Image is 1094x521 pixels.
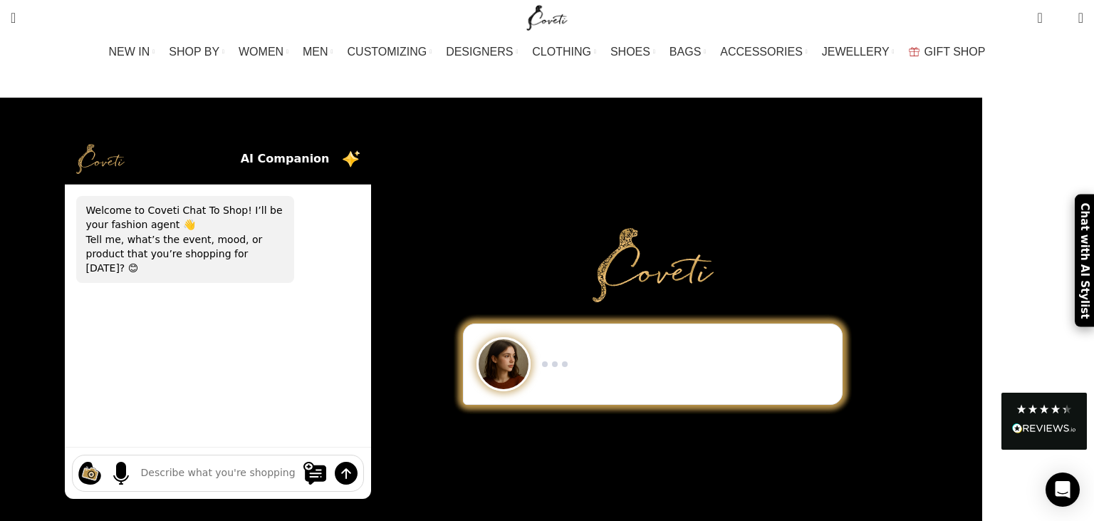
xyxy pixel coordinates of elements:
[4,38,1090,66] div: Main navigation
[670,45,701,58] span: BAGS
[1012,423,1076,433] img: REVIEWS.io
[453,324,853,405] div: Chat to Shop demo
[1016,403,1073,415] div: 4.28 Stars
[720,38,808,66] a: ACCESSORIES
[822,38,895,66] a: JEWELLERY
[239,38,288,66] a: WOMEN
[169,38,224,66] a: SHOP BY
[909,38,986,66] a: GIFT SHOP
[348,45,427,58] span: CUSTOMIZING
[109,38,155,66] a: NEW IN
[1056,14,1067,25] span: 0
[532,45,591,58] span: CLOTHING
[446,38,518,66] a: DESIGNERS
[532,38,596,66] a: CLOTHING
[720,45,803,58] span: ACCESSORIES
[1030,4,1049,32] a: 0
[4,4,23,32] a: Search
[109,45,150,58] span: NEW IN
[1038,7,1049,18] span: 0
[1053,4,1068,32] div: My Wishlist
[303,38,333,66] a: MEN
[303,45,328,58] span: MEN
[924,45,986,58] span: GIFT SHOP
[1001,393,1087,450] div: Read All Reviews
[610,38,655,66] a: SHOES
[1046,473,1080,507] div: Open Intercom Messenger
[593,228,714,302] img: Primary Gold
[610,45,650,58] span: SHOES
[822,45,890,58] span: JEWELLERY
[523,11,571,23] a: Site logo
[239,45,283,58] span: WOMEN
[348,38,432,66] a: CUSTOMIZING
[1012,421,1076,439] div: Read All Reviews
[169,45,219,58] span: SHOP BY
[909,47,920,56] img: GiftBag
[670,38,706,66] a: BAGS
[446,45,513,58] span: DESIGNERS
